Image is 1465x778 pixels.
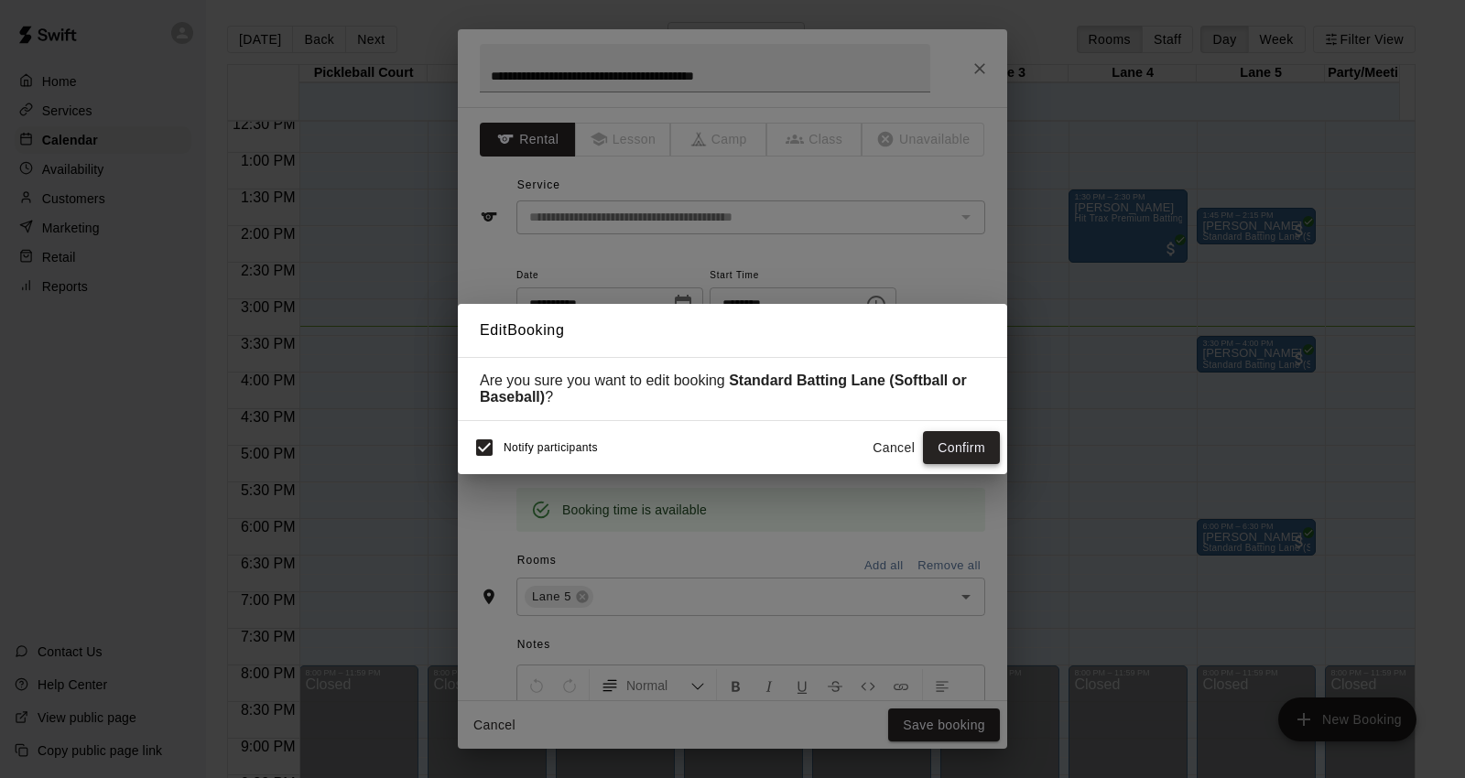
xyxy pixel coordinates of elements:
div: Are you sure you want to edit booking ? [480,373,985,405]
button: Cancel [864,431,923,465]
button: Confirm [923,431,1000,465]
strong: Standard Batting Lane (Softball or Baseball) [480,373,967,405]
h2: Edit Booking [458,304,1007,357]
span: Notify participants [504,441,598,454]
